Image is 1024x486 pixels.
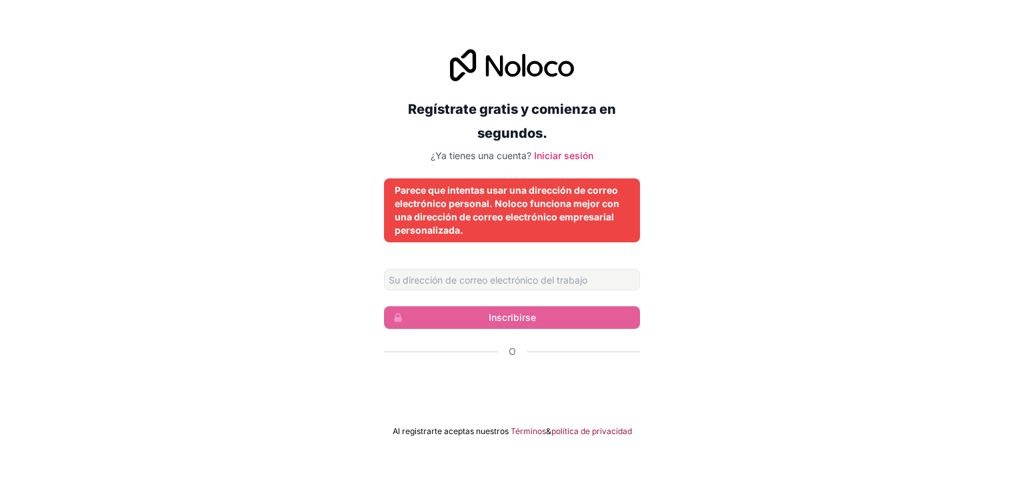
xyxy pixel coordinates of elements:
[511,426,546,437] a: Términos
[377,373,647,402] iframe: Botón Iniciar sesión con Google
[393,426,509,436] font: Al registrarte aceptas nuestros
[509,346,516,357] font: O
[551,426,632,437] a: política de privacidad
[551,426,632,436] font: política de privacidad
[511,426,546,436] font: Términos
[395,184,619,236] font: Parece que intentas usar una dirección de correo electrónico personal. Noloco funciona mejor con ...
[384,269,640,290] input: Dirección de correo electrónico
[534,150,593,161] a: Iniciar sesión
[546,426,551,436] font: &
[431,150,531,161] font: ¿Ya tienes una cuenta?
[384,306,640,329] button: Inscribirse
[489,312,536,323] font: Inscribirse
[408,101,616,141] font: Regístrate gratis y comienza en segundos.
